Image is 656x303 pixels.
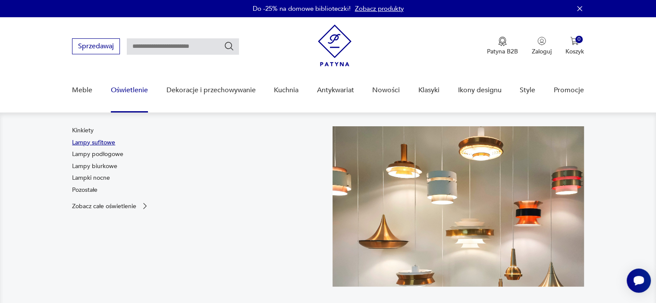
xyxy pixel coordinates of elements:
p: Koszyk [565,47,584,56]
a: Zobacz całe oświetlenie [72,202,149,210]
button: Zaloguj [532,37,552,56]
button: Sprzedawaj [72,38,120,54]
a: Ikona medaluPatyna B2B [487,37,518,56]
a: Lampki nocne [72,174,110,182]
a: Kinkiety [72,126,94,135]
p: Zaloguj [532,47,552,56]
div: 0 [575,36,583,43]
button: 0Koszyk [565,37,584,56]
p: Patyna B2B [487,47,518,56]
img: Ikona medalu [498,37,507,46]
a: Style [520,74,535,107]
a: Lampy biurkowe [72,162,117,171]
p: Zobacz całe oświetlenie [72,203,136,209]
button: Patyna B2B [487,37,518,56]
a: Meble [72,74,92,107]
img: Patyna - sklep z meblami i dekoracjami vintage [318,25,352,66]
a: Sprzedawaj [72,44,120,50]
iframe: Smartsupp widget button [627,269,651,293]
a: Dekoracje i przechowywanie [166,74,255,107]
a: Ikony designu [458,74,501,107]
a: Lampy sufitowe [72,138,115,147]
a: Promocje [554,74,584,107]
a: Klasyki [418,74,439,107]
p: Do -25% na domowe biblioteczki! [253,4,351,13]
a: Pozostałe [72,186,97,194]
img: a9d990cd2508053be832d7f2d4ba3cb1.jpg [333,126,584,287]
a: Oświetlenie [111,74,148,107]
a: Antykwariat [317,74,354,107]
img: Ikonka użytkownika [537,37,546,45]
a: Lampy podłogowe [72,150,123,159]
img: Ikona koszyka [570,37,579,45]
a: Nowości [372,74,400,107]
button: Szukaj [224,41,234,51]
a: Kuchnia [274,74,298,107]
a: Zobacz produkty [355,4,404,13]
